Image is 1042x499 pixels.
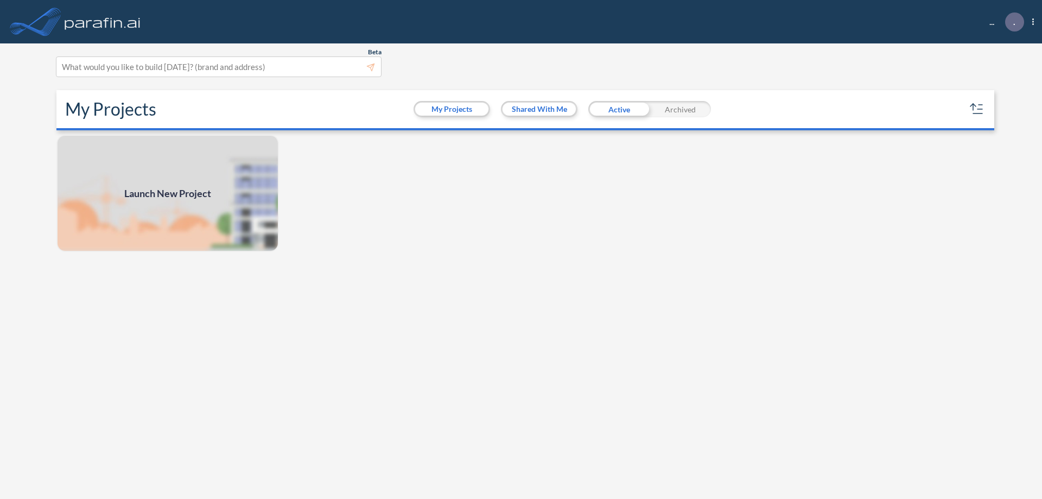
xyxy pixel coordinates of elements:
[973,12,1034,31] div: ...
[368,48,382,56] span: Beta
[1013,17,1015,27] p: .
[62,11,143,33] img: logo
[588,101,650,117] div: Active
[415,103,488,116] button: My Projects
[650,101,711,117] div: Archived
[968,100,986,118] button: sort
[503,103,576,116] button: Shared With Me
[124,186,211,201] span: Launch New Project
[65,99,156,119] h2: My Projects
[56,135,279,252] a: Launch New Project
[56,135,279,252] img: add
